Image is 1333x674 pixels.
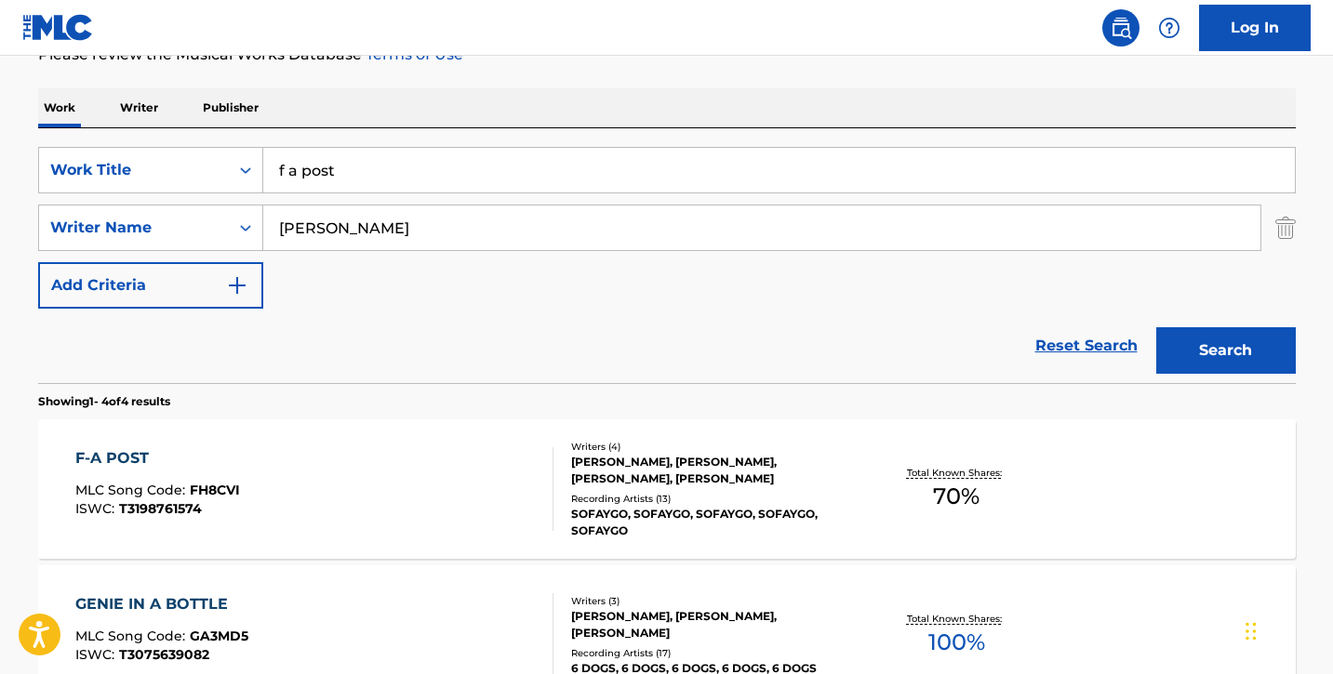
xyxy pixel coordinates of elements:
[571,594,852,608] div: Writers ( 3 )
[571,492,852,506] div: Recording Artists ( 13 )
[1240,585,1333,674] iframe: Chat Widget
[75,447,240,469] div: F-A POST
[571,608,852,641] div: [PERSON_NAME], [PERSON_NAME], [PERSON_NAME]
[571,646,852,660] div: Recording Artists ( 17 )
[1275,205,1296,251] img: Delete Criterion
[1110,17,1132,39] img: search
[119,646,209,663] span: T3075639082
[75,500,119,517] span: ISWC :
[1199,5,1311,51] a: Log In
[50,217,218,239] div: Writer Name
[1151,9,1188,46] div: Help
[75,593,248,615] div: GENIE IN A BOTTLE
[75,482,190,498] span: MLC Song Code :
[75,628,190,644] span: MLC Song Code :
[226,274,248,297] img: 9d2ae6d4665cec9f34b9.svg
[907,612,1006,626] p: Total Known Shares:
[1156,327,1296,374] button: Search
[50,159,218,181] div: Work Title
[190,482,240,498] span: FH8CVI
[119,500,202,517] span: T3198761574
[933,480,980,513] span: 70 %
[1158,17,1180,39] img: help
[38,147,1296,383] form: Search Form
[197,88,264,127] p: Publisher
[571,440,852,454] div: Writers ( 4 )
[1102,9,1140,46] a: Public Search
[190,628,248,644] span: GA3MD5
[1026,325,1147,366] a: Reset Search
[571,506,852,539] div: SOFAYGO, SOFAYGO, SOFAYGO, SOFAYGO, SOFAYGO
[38,262,263,309] button: Add Criteria
[907,466,1006,480] p: Total Known Shares:
[928,626,985,659] span: 100 %
[38,419,1296,559] a: F-A POSTMLC Song Code:FH8CVIISWC:T3198761574Writers (4)[PERSON_NAME], [PERSON_NAME], [PERSON_NAME...
[114,88,164,127] p: Writer
[1246,603,1257,659] div: Drag
[75,646,119,663] span: ISWC :
[22,14,94,41] img: MLC Logo
[38,393,170,410] p: Showing 1 - 4 of 4 results
[38,88,81,127] p: Work
[571,454,852,487] div: [PERSON_NAME], [PERSON_NAME], [PERSON_NAME], [PERSON_NAME]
